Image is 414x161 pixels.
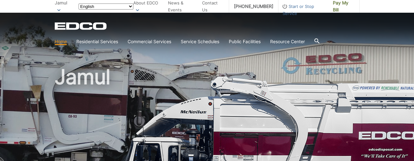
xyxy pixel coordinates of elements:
a: Commercial Services [128,38,171,45]
a: Service Schedules [181,38,219,45]
a: EDCD logo. Return to the homepage. [55,22,108,30]
a: Public Facilities [229,38,261,45]
a: Resource Center [270,38,305,45]
a: Home [55,38,67,45]
a: Residential Services [76,38,118,45]
select: Select a language [79,3,133,10]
